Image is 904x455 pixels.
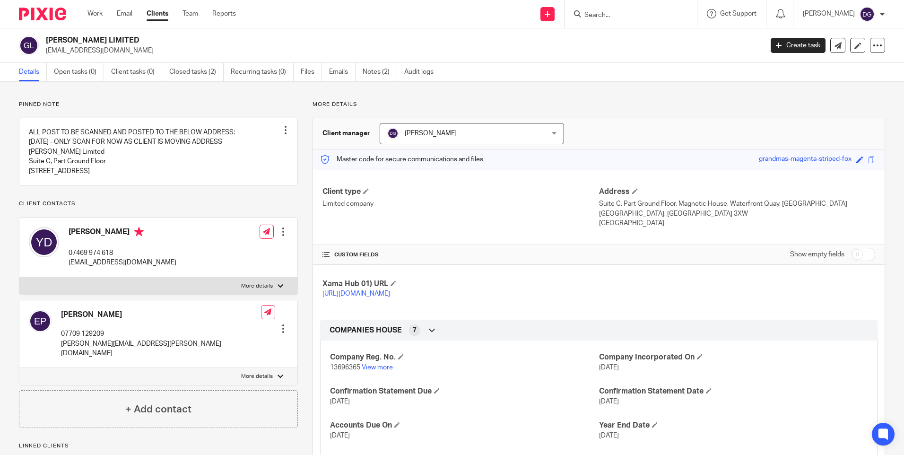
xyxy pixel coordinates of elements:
[329,63,356,81] a: Emails
[69,227,176,239] h4: [PERSON_NAME]
[322,187,599,197] h4: Client type
[330,352,599,362] h4: Company Reg. No.
[125,402,191,417] h4: + Add contact
[599,364,619,371] span: [DATE]
[212,9,236,18] a: Reports
[599,398,619,405] span: [DATE]
[61,339,261,359] p: [PERSON_NAME][EMAIL_ADDRESS][PERSON_NAME][DOMAIN_NAME]
[19,200,298,208] p: Client contacts
[19,8,66,20] img: Pixie
[117,9,132,18] a: Email
[405,130,457,137] span: [PERSON_NAME]
[69,248,176,258] p: 07469 974 618
[69,258,176,267] p: [EMAIL_ADDRESS][DOMAIN_NAME]
[134,227,144,236] i: Primary
[320,155,483,164] p: Master code for secure communications and files
[322,290,390,297] a: [URL][DOMAIN_NAME]
[330,386,599,396] h4: Confirmation Statement Due
[583,11,669,20] input: Search
[46,35,614,45] h2: [PERSON_NAME] LIMITED
[19,101,298,108] p: Pinned note
[322,279,599,289] h4: Xama Hub 01) URL
[169,63,224,81] a: Closed tasks (2)
[404,63,441,81] a: Audit logs
[413,325,417,335] span: 7
[19,63,47,81] a: Details
[147,9,168,18] a: Clients
[322,129,370,138] h3: Client manager
[599,219,875,228] p: [GEOGRAPHIC_DATA]
[330,432,350,439] span: [DATE]
[54,63,104,81] a: Open tasks (0)
[860,7,875,22] img: svg%3E
[330,420,599,430] h4: Accounts Due On
[599,209,875,219] p: [GEOGRAPHIC_DATA], [GEOGRAPHIC_DATA] 3XW
[301,63,322,81] a: Files
[759,154,852,165] div: grandmas-magenta-striped-fox
[313,101,885,108] p: More details
[322,251,599,259] h4: CUSTOM FIELDS
[330,398,350,405] span: [DATE]
[599,352,868,362] h4: Company Incorporated On
[231,63,294,81] a: Recurring tasks (0)
[387,128,399,139] img: svg%3E
[241,373,273,380] p: More details
[87,9,103,18] a: Work
[363,63,397,81] a: Notes (2)
[599,432,619,439] span: [DATE]
[322,199,599,209] p: Limited company
[330,325,402,335] span: COMPANIES HOUSE
[29,310,52,332] img: svg%3E
[61,310,261,320] h4: [PERSON_NAME]
[19,442,298,450] p: Linked clients
[241,282,273,290] p: More details
[599,199,875,209] p: Suite C, Part Ground Floor, Magnetic House, Waterfront Quay, [GEOGRAPHIC_DATA]
[599,420,868,430] h4: Year End Date
[803,9,855,18] p: [PERSON_NAME]
[790,250,844,259] label: Show empty fields
[330,364,360,371] span: 13696365
[111,63,162,81] a: Client tasks (0)
[29,227,59,257] img: svg%3E
[599,187,875,197] h4: Address
[61,329,261,339] p: 07709 129209
[19,35,39,55] img: svg%3E
[771,38,826,53] a: Create task
[183,9,198,18] a: Team
[720,10,756,17] span: Get Support
[362,364,393,371] a: View more
[599,386,868,396] h4: Confirmation Statement Date
[46,46,756,55] p: [EMAIL_ADDRESS][DOMAIN_NAME]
